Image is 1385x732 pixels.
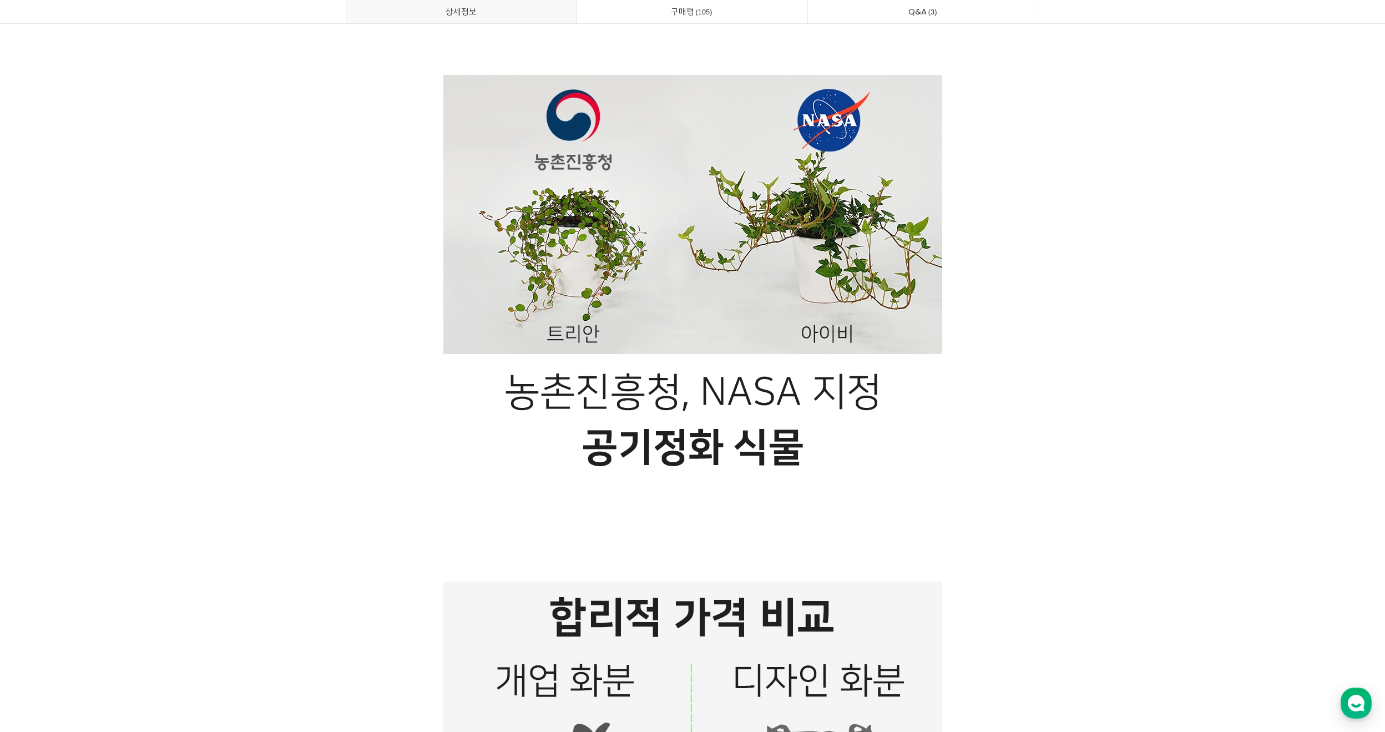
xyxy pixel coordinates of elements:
span: 대화 [102,369,115,378]
a: 대화 [73,352,143,380]
span: 설정 [171,368,185,377]
span: 105 [694,6,714,18]
a: 설정 [143,352,213,380]
a: 홈 [3,352,73,380]
span: 홈 [35,368,42,377]
span: 3 [927,6,939,18]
